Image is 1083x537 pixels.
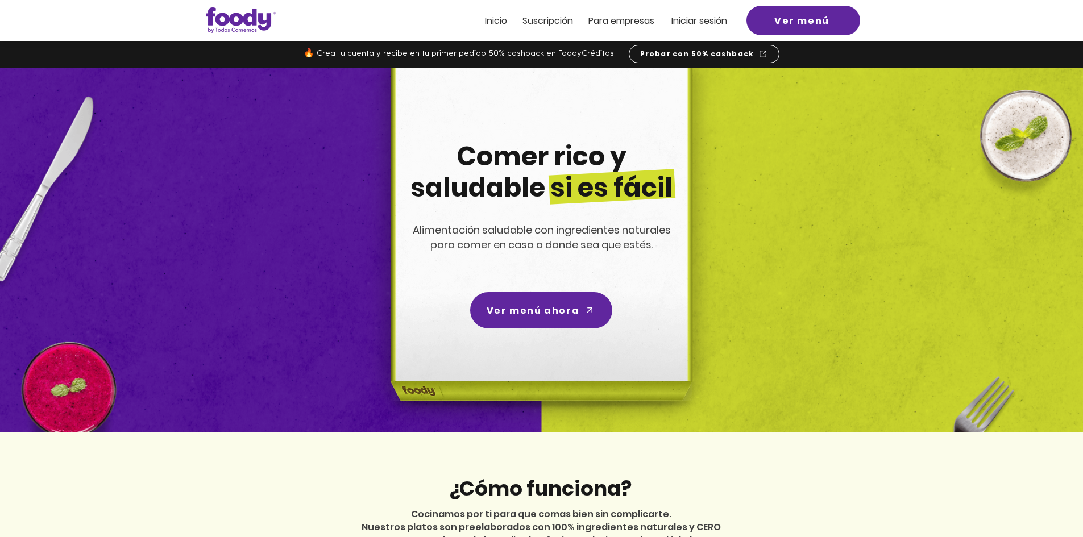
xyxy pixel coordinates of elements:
[206,7,276,33] img: Logo_Foody V2.0.0 (3).png
[671,14,727,27] span: Iniciar sesión
[746,6,860,35] a: Ver menú
[485,16,507,26] a: Inicio
[640,49,754,59] span: Probar con 50% cashback
[774,14,829,28] span: Ver menú
[304,49,614,58] span: 🔥 Crea tu cuenta y recibe en tu primer pedido 50% cashback en FoodyCréditos
[485,14,507,27] span: Inicio
[487,303,579,318] span: Ver menú ahora
[599,14,654,27] span: ra empresas
[411,507,671,521] span: Cocinamos por ti para que comas bien sin complicarte.
[588,14,599,27] span: Pa
[588,16,654,26] a: Para empresas
[629,45,779,63] a: Probar con 50% cashback
[1017,471,1072,526] iframe: Messagebird Livechat Widget
[470,292,612,328] a: Ver menú ahora
[449,474,632,503] span: ¿Cómo funciona?
[359,68,720,432] img: headline-center-compress.png
[522,14,573,27] span: Suscripción
[410,138,673,206] span: Comer rico y saludable si es fácil
[522,16,573,26] a: Suscripción
[671,16,727,26] a: Iniciar sesión
[413,223,671,252] span: Alimentación saludable con ingredientes naturales para comer en casa o donde sea que estés.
